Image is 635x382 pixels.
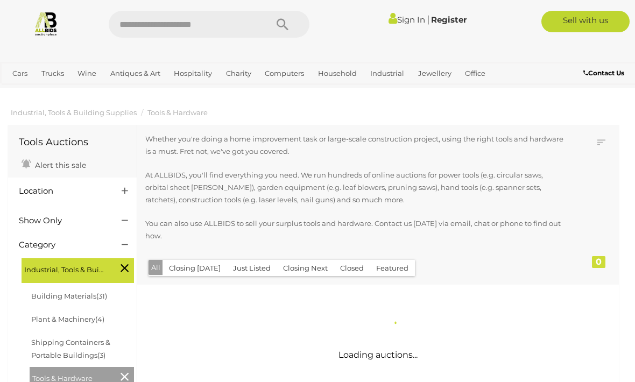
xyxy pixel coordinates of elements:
a: Industrial, Tools & Building Supplies [11,108,137,117]
span: Alert this sale [32,160,86,170]
a: Plant & Machinery(4) [31,315,104,323]
h4: Category [19,240,105,250]
button: Closing [DATE] [163,260,227,277]
span: (31) [96,292,107,300]
span: (4) [95,315,104,323]
a: [GEOGRAPHIC_DATA] [44,82,129,100]
a: Jewellery [414,65,456,82]
span: Industrial, Tools & Building Supplies [24,261,105,276]
a: Cars [8,65,32,82]
a: Shipping Containers & Portable Buildings(3) [31,338,110,359]
button: Search [256,11,309,38]
h4: Show Only [19,216,105,225]
a: Register [431,15,467,25]
a: Hospitality [170,65,216,82]
p: Whether you're doing a home improvement task or large-scale construction project, using the right... [145,133,564,158]
button: All [149,260,163,275]
a: Contact Us [583,67,627,79]
p: At ALLBIDS, you'll find everything you need. We run hundreds of online auctions for power tools (... [145,169,564,207]
a: Wine [73,65,101,82]
h4: Location [19,187,105,196]
p: You can also use ALLBIDS to sell your surplus tools and hardware. Contact us [DATE] via email, ch... [145,217,564,243]
b: Contact Us [583,69,624,77]
span: (3) [97,351,105,359]
a: Household [314,65,361,82]
a: Sports [8,82,39,100]
div: 0 [592,256,605,268]
a: Computers [260,65,308,82]
a: Industrial [366,65,408,82]
span: | [427,13,429,25]
a: Trucks [37,65,68,82]
img: Allbids.com.au [33,11,59,36]
span: Loading auctions... [338,350,418,360]
a: Charity [222,65,256,82]
button: Featured [370,260,415,277]
button: Just Listed [227,260,277,277]
h1: Tools Auctions [19,137,126,148]
a: Alert this sale [19,156,89,172]
a: Building Materials(31) [31,292,107,300]
a: Sell with us [541,11,630,32]
a: Office [461,65,490,82]
a: Tools & Hardware [147,108,208,117]
button: Closing Next [277,260,334,277]
a: Antiques & Art [106,65,165,82]
a: Sign In [389,15,425,25]
button: Closed [334,260,370,277]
